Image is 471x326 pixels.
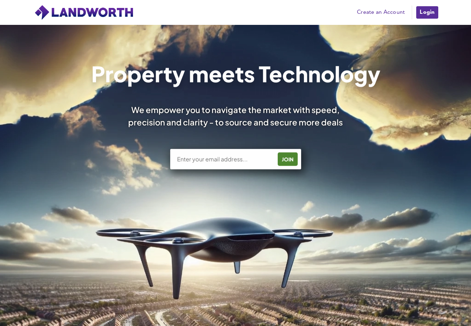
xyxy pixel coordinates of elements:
div: JOIN [280,152,296,165]
div: We empower you to navigate the market with speed, precision and clarity - to source and secure mo... [116,103,355,128]
a: Create an Account [354,7,408,18]
h1: Property meets Technology [91,63,380,84]
a: Login [416,6,439,19]
input: Enter your email address... [176,155,273,163]
button: JOIN [278,152,298,165]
